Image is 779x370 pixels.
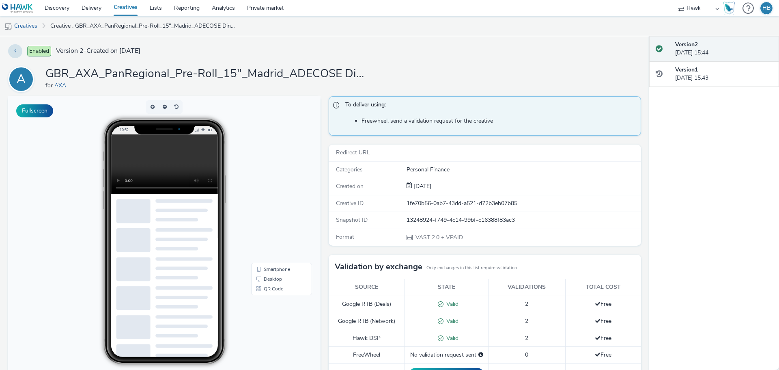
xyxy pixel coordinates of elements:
img: undefined Logo [2,3,33,13]
span: 2 [525,300,528,308]
div: Please select a deal below and click on Send to send a validation request to FreeWheel. [478,351,483,359]
li: Smartphone [245,168,302,178]
td: FreeWheel [329,347,405,364]
a: AXA [54,82,69,89]
li: QR Code [245,188,302,197]
span: Creative ID [336,199,364,207]
span: VAST 2.0 + VPAID [415,234,463,241]
td: Google RTB (Network) [329,313,405,330]
span: 0 [525,351,528,359]
div: [DATE] 15:43 [675,66,773,82]
strong: Version 2 [675,41,698,48]
span: Free [595,317,611,325]
button: Fullscreen [16,104,53,117]
div: 13248924-f749-4c14-99bf-c16388f83ac3 [407,216,640,224]
span: Free [595,351,611,359]
a: Hawk Academy [723,2,738,15]
h3: Validation by exchange [335,261,422,273]
span: Valid [443,334,458,342]
span: Created on [336,182,364,190]
div: Creation 25 June 2025, 15:43 [412,182,431,190]
span: Smartphone [256,171,282,175]
li: Desktop [245,178,302,188]
strong: Version 1 [675,66,698,74]
span: 10:52 [112,31,121,36]
div: HB [762,2,770,14]
th: Total cost [565,279,641,296]
span: Snapshot ID [336,216,368,224]
li: Freewheel: send a validation request for the creative [362,117,637,125]
a: A [8,75,37,83]
img: Hawk Academy [723,2,735,15]
span: Format [336,233,354,241]
div: Personal Finance [407,166,640,174]
h1: GBR_AXA_PanRegional_Pre-Roll_15"_Madrid_ADECOSE Dinner_20250625 [45,66,370,82]
span: Version 2 - Created on [DATE] [56,46,140,56]
span: 2 [525,317,528,325]
span: Redirect URL [336,149,370,156]
a: Creative : GBR_AXA_PanRegional_Pre-Roll_15"_Madrid_ADECOSE Dinner_20250625 [46,16,241,36]
span: 2 [525,334,528,342]
span: [DATE] [412,182,431,190]
div: A [17,68,26,91]
small: Only exchanges in this list require validation [426,265,517,271]
span: Desktop [256,180,274,185]
th: State [405,279,488,296]
span: To deliver using: [345,101,633,111]
span: Valid [443,300,458,308]
span: for [45,82,54,89]
span: Valid [443,317,458,325]
span: Enabled [27,46,51,56]
td: Google RTB (Deals) [329,296,405,313]
span: Free [595,300,611,308]
div: No validation request sent [409,351,484,359]
span: QR Code [256,190,275,195]
th: Validations [488,279,565,296]
img: mobile [4,22,12,30]
span: Categories [336,166,363,173]
span: Free [595,334,611,342]
td: Hawk DSP [329,330,405,347]
th: Source [329,279,405,296]
div: [DATE] 15:44 [675,41,773,57]
div: 1fe70b56-0ab7-43dd-a521-d72b3eb07b85 [407,199,640,208]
